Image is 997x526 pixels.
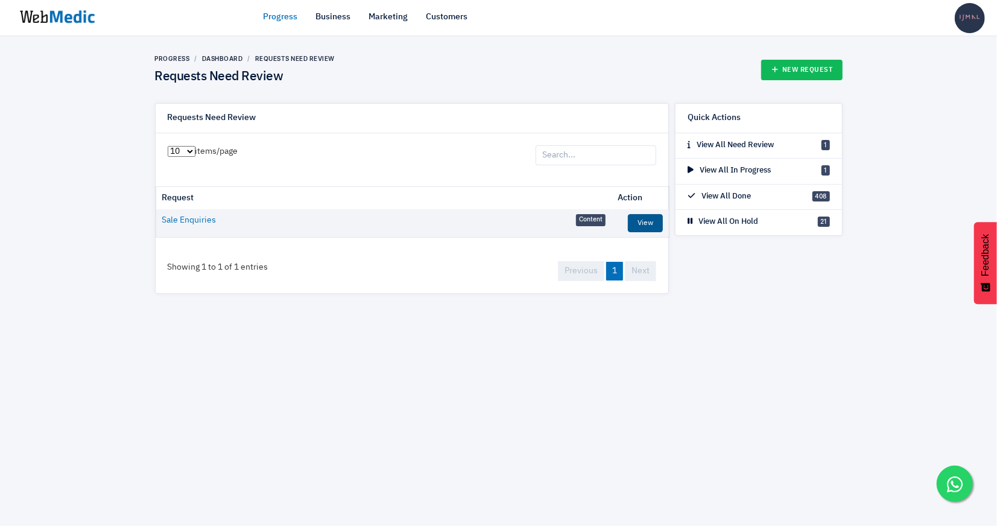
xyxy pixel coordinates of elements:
a: Progress [155,55,190,62]
span: 21 [818,217,830,227]
p: View All On Hold [688,216,758,228]
h6: Quick Actions [688,113,741,124]
p: View All Need Review [688,139,774,151]
span: 408 [812,191,830,201]
span: 1 [821,140,830,150]
a: Marketing [369,11,408,24]
h6: Requests Need Review [168,113,256,124]
a: View [628,214,663,232]
div: Showing 1 to 1 of 1 entries [156,249,280,286]
label: items/page [168,145,238,158]
a: Business [316,11,351,24]
a: Dashboard [202,55,243,62]
a: Previous [558,261,604,281]
a: New Request [761,60,843,80]
a: 1 [606,262,623,280]
th: Request [156,187,612,209]
nav: breadcrumb [155,54,335,63]
a: Next [625,261,656,281]
th: Action [612,187,669,209]
button: Feedback - Show survey [974,222,997,304]
a: Progress [264,11,298,24]
p: View All Done [688,191,751,203]
a: Requests Need Review [255,55,335,62]
span: Content [576,214,606,226]
input: Search... [536,145,656,166]
select: items/page [168,146,195,157]
span: Feedback [980,234,991,276]
a: Sale Enquiries [162,214,217,227]
h4: Requests Need Review [155,69,335,85]
p: View All In Progress [688,165,771,177]
a: Customers [426,11,468,24]
span: 1 [821,165,830,176]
